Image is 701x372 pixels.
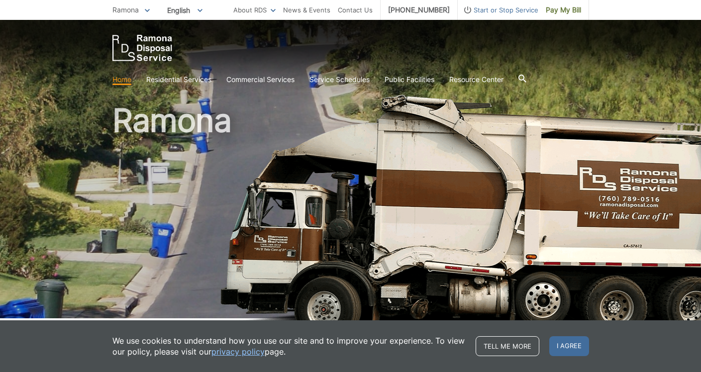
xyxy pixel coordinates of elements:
span: English [160,2,210,18]
span: Ramona [112,5,139,14]
p: We use cookies to understand how you use our site and to improve your experience. To view our pol... [112,335,466,357]
span: I agree [549,336,589,356]
a: Resource Center [449,74,503,85]
a: Public Facilities [385,74,434,85]
span: Pay My Bill [546,4,581,15]
a: Home [112,74,131,85]
a: Contact Us [338,4,373,15]
h1: Ramona [112,104,589,323]
a: News & Events [283,4,330,15]
a: privacy policy [211,346,265,357]
a: About RDS [233,4,276,15]
a: Service Schedules [309,74,370,85]
a: Tell me more [476,336,539,356]
a: Commercial Services [226,74,295,85]
a: Residential Services [146,74,211,85]
a: EDCD logo. Return to the homepage. [112,35,172,61]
